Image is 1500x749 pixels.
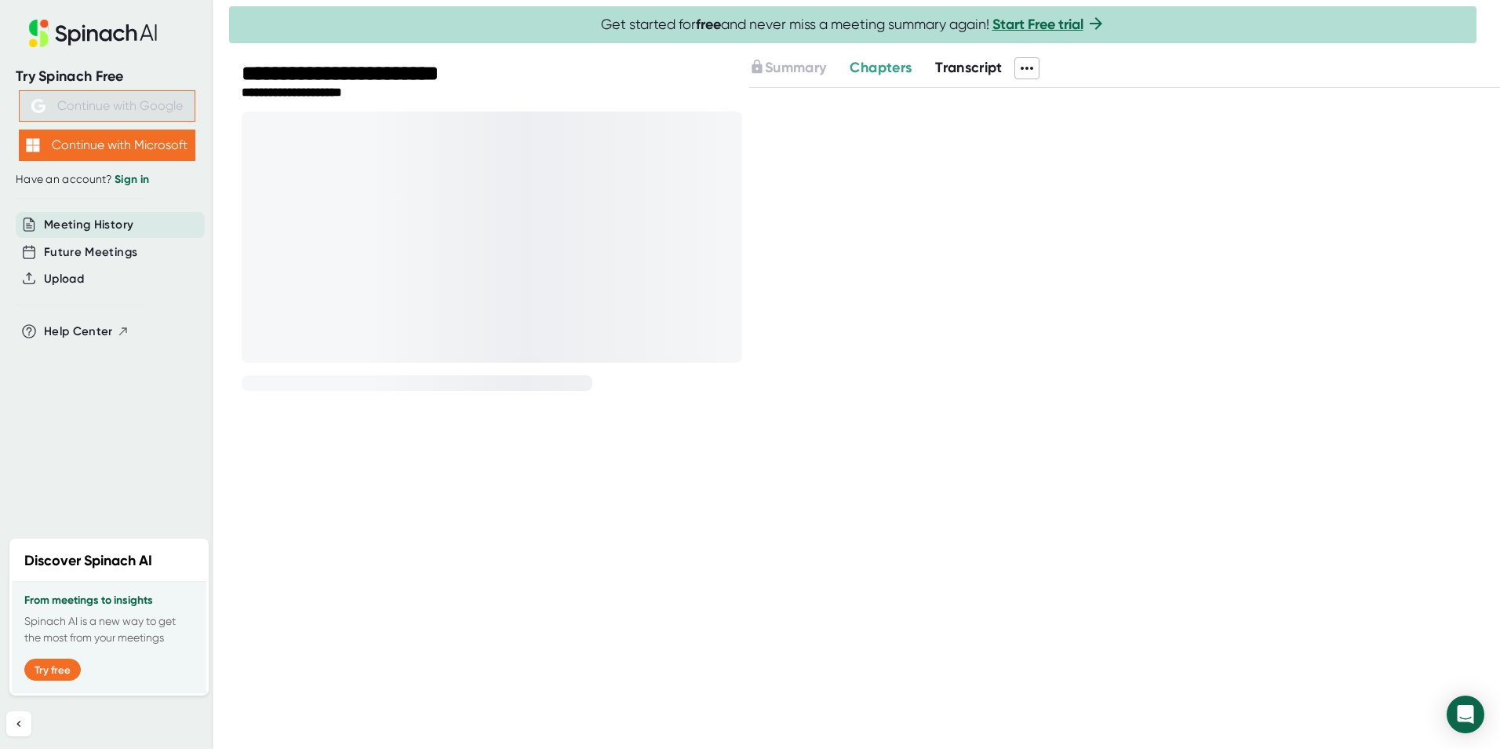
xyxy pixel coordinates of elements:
[935,57,1003,79] button: Transcript
[44,270,84,288] button: Upload
[19,130,195,161] button: Continue with Microsoft
[24,659,81,681] button: Try free
[24,550,152,572] h2: Discover Spinach AI
[850,59,912,76] span: Chapters
[44,323,129,341] button: Help Center
[24,594,194,607] h3: From meetings to insights
[992,16,1083,33] a: Start Free trial
[19,90,195,122] button: Continue with Google
[765,59,826,76] span: Summary
[1447,696,1484,733] div: Open Intercom Messenger
[44,216,133,234] button: Meeting History
[696,16,721,33] b: free
[749,57,826,79] button: Summary
[850,57,912,79] button: Chapters
[16,68,198,86] div: Try Spinach Free
[6,711,31,736] button: Collapse sidebar
[24,613,194,646] p: Spinach AI is a new way to get the most from your meetings
[31,99,46,113] img: Aehbyd4JwY73AAAAAElFTkSuQmCC
[601,16,1105,34] span: Get started for and never miss a meeting summary again!
[115,173,149,186] a: Sign in
[44,243,137,261] button: Future Meetings
[44,323,113,341] span: Help Center
[749,57,850,79] div: Upgrade to access
[935,59,1003,76] span: Transcript
[16,173,198,187] div: Have an account?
